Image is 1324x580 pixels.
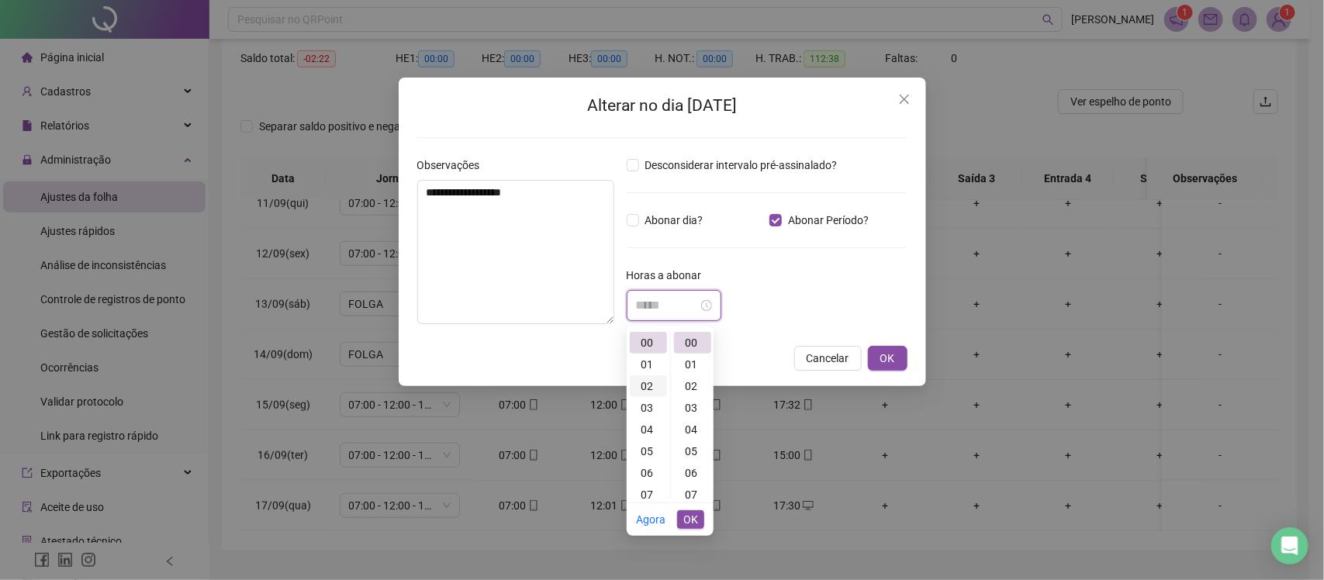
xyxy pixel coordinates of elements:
div: 07 [630,484,667,506]
button: Close [892,87,917,112]
a: Agora [636,513,665,526]
div: 01 [674,354,711,375]
div: 02 [630,375,667,397]
span: Abonar dia? [639,212,710,229]
span: Desconsiderar intervalo pré-assinalado? [639,157,844,174]
div: 04 [630,419,667,440]
div: 02 [674,375,711,397]
div: 05 [630,440,667,462]
label: Horas a abonar [627,267,712,284]
div: 00 [674,332,711,354]
div: Open Intercom Messenger [1271,527,1308,564]
div: 07 [674,484,711,506]
span: OK [880,350,895,367]
button: OK [868,346,907,371]
button: OK [677,510,704,529]
h2: Alterar no dia [DATE] [417,93,907,119]
div: 00 [630,332,667,354]
div: 03 [674,397,711,419]
label: Observações [417,157,490,174]
span: Cancelar [807,350,849,367]
span: OK [683,511,698,528]
div: 05 [674,440,711,462]
div: 06 [674,462,711,484]
div: 06 [630,462,667,484]
span: Abonar Período? [782,212,875,229]
div: 04 [674,419,711,440]
div: 01 [630,354,667,375]
div: 03 [630,397,667,419]
button: Cancelar [794,346,862,371]
span: close [898,93,911,105]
